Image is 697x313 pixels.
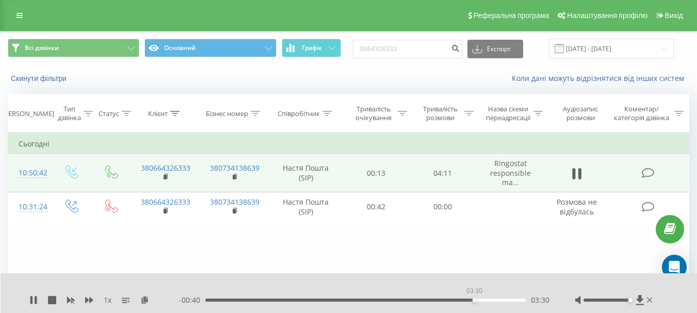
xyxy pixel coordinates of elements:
[210,197,260,207] a: 380734138639
[8,134,689,154] td: Сьогодні
[8,39,139,57] button: Всі дзвінки
[148,109,168,118] div: Клієнт
[557,197,597,216] span: Розмова не відбулась
[410,192,476,222] td: 00:00
[611,105,672,122] div: Коментар/категорія дзвінка
[353,40,462,58] input: Пошук за номером
[467,40,523,58] button: Експорт
[555,105,607,122] div: Аудіозапис розмови
[144,39,276,57] button: Основний
[464,284,484,298] div: 03:30
[269,154,343,192] td: Настя Пошта (SIP)
[25,44,59,52] span: Всі дзвінки
[474,11,549,20] span: Реферальна програма
[512,73,689,83] a: Коли дані можуть відрізнятися вiд інших систем
[410,154,476,192] td: 04:11
[210,163,260,173] a: 380734138639
[2,109,54,118] div: [PERSON_NAME]
[58,105,81,122] div: Тип дзвінка
[662,255,687,279] div: Open Intercom Messenger
[628,298,633,302] div: Accessibility label
[99,109,119,118] div: Статус
[19,197,40,217] div: 10:31:24
[419,105,462,122] div: Тривалість розмови
[473,298,477,302] div: Accessibility label
[490,158,531,187] span: Ringostat responsible ma...
[141,163,190,173] a: 380664326333
[179,295,205,305] span: - 00:40
[485,105,531,122] div: Назва схеми переадресації
[343,154,410,192] td: 00:13
[141,197,190,207] a: 380664326333
[343,192,410,222] td: 00:42
[352,105,395,122] div: Тривалість очікування
[19,163,40,183] div: 10:50:42
[278,109,320,118] div: Співробітник
[665,11,683,20] span: Вихід
[282,39,341,57] button: Графік
[302,44,322,52] span: Графік
[531,295,549,305] span: 03:30
[567,11,647,20] span: Налаштування профілю
[8,74,72,83] button: Скинути фільтри
[104,295,111,305] span: 1 x
[269,192,343,222] td: Настя Пошта (SIP)
[206,109,248,118] div: Бізнес номер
